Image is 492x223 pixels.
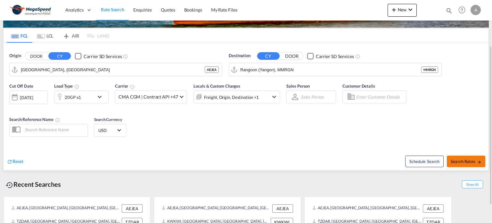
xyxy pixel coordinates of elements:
[9,103,14,112] md-datepicker: Select
[193,90,280,103] div: Freight Origin Destination Factory Stuffingicon-chevron-down
[65,93,81,102] div: 20GP x1
[98,127,116,133] span: USD
[446,7,453,14] md-icon: icon-magnify
[270,93,278,101] md-icon: icon-chevron-down
[286,83,310,89] span: Sales Person
[101,7,124,12] span: Rate Search
[11,204,120,213] div: AEJEA, Jebel Ali, United Arab Emirates, Middle East, Middle East
[6,181,13,189] md-icon: icon-backup-restore
[130,84,135,89] md-icon: The selected Trucker/Carrierwill be displayed in the rate results If the rates are from another f...
[456,4,467,15] span: Help
[388,4,417,17] button: icon-plus 400-fgNewicon-chevron-down
[9,117,60,122] span: Search Reference Name
[7,158,23,165] div: icon-refreshReset
[355,54,360,59] md-icon: Unchecked: Search for CY (Container Yard) services for all selected carriers.Checked : Search for...
[54,83,79,89] span: Load Type
[10,63,222,76] md-input-container: Jebel Ali, AEJEA
[204,93,259,102] div: Freight Origin Destination Factory Stuffing
[272,204,293,213] div: AEJEA
[446,7,453,17] div: icon-magnify
[62,32,70,37] md-icon: icon-airplane
[9,53,21,59] span: Origin
[7,29,32,43] md-tab-item: FCL
[471,5,481,15] div: A
[390,6,398,13] md-icon: icon-plus 400-fg
[462,180,483,188] span: Show All
[3,177,63,192] div: Recent Searches
[123,54,128,59] md-icon: Unchecked: Search for CY (Container Yard) services for all selected carriers.Checked : Search for...
[54,90,109,103] div: 20GP x1icon-chevron-down
[7,29,109,43] md-pagination-wrapper: Use the left and right arrow keys to navigate between tabs
[48,52,71,60] button: CY
[184,7,202,13] span: Bookings
[312,204,421,213] div: AEJEA, Jebel Ali, United Arab Emirates, Middle East, Middle East
[122,204,143,213] div: AEJEA
[316,53,354,60] div: Carrier SD Services
[229,63,441,76] md-input-container: Rangoon (Yangon), MMRGN
[98,125,123,135] md-select: Select Currency: $ USDUnited States Dollar
[20,95,33,100] div: [DATE]
[21,65,205,74] input: Search by Port
[456,4,471,16] div: Help
[205,66,219,73] div: AEJEA
[193,83,240,89] span: Locals & Custom Charges
[300,92,324,102] md-select: Sales Person
[162,204,271,213] div: AEJEA, Jebel Ali, United Arab Emirates, Middle East, Middle East
[406,6,414,13] md-icon: icon-chevron-down
[342,83,375,89] span: Customer Details
[7,159,12,165] md-icon: icon-refresh
[421,66,438,73] div: MMRGN
[115,83,135,89] span: Carrier
[74,84,79,89] md-icon: icon-information-outline
[12,159,23,164] span: Reset
[423,204,444,213] div: AEJEA
[281,53,303,60] button: DOOR
[9,90,48,104] div: [DATE]
[390,7,414,12] span: New
[477,160,481,164] md-icon: icon-arrow-right
[447,156,485,167] button: Search Ratesicon-arrow-right
[84,53,122,60] div: Carrier SD Services
[32,29,58,43] md-tab-item: LCL
[161,7,175,13] span: Quotes
[257,52,280,60] button: CY
[451,159,481,164] span: Search Rates
[75,53,122,59] md-checkbox: Checkbox No Ink
[133,7,152,13] span: Enquiries
[65,7,84,13] span: Analytics
[96,93,107,101] md-icon: icon-chevron-down
[58,29,84,43] md-tab-item: AIR
[21,125,87,134] input: Search Reference Name
[25,53,47,60] button: DOOR
[356,92,404,102] input: Enter Customer Details
[229,53,250,59] span: Destination
[4,43,488,170] div: Origin DOOR CY Checkbox No InkUnchecked: Search for CY (Container Yard) services for all selected...
[10,3,53,17] img: ad002ba0aea611eda5429768204679d3.JPG
[55,117,60,123] md-icon: Your search will be saved by the below given name
[119,94,178,100] span: CMA CGM | Contract API +47
[94,117,122,122] span: Search Currency
[405,156,444,167] button: Note: By default Schedule search will only considerorigin ports, destination ports and cut off da...
[211,7,237,13] span: My Rate Files
[9,83,33,89] span: Cut Off Date
[240,65,421,74] input: Search by Port
[307,53,354,59] md-checkbox: Checkbox No Ink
